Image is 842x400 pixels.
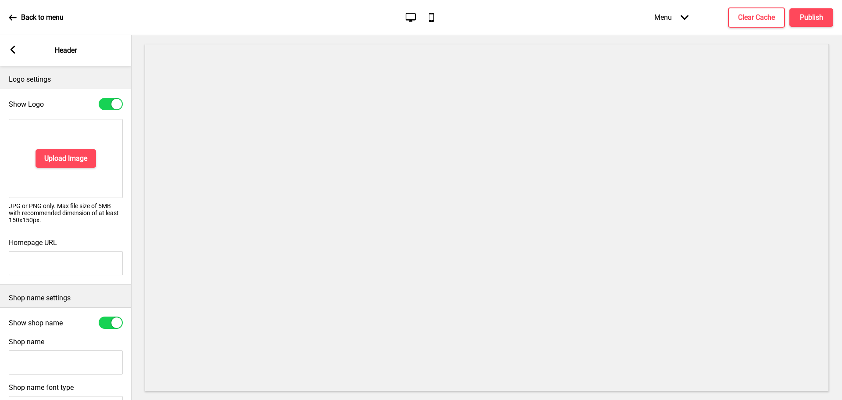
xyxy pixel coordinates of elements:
[55,46,77,55] p: Header
[9,238,57,247] label: Homepage URL
[646,4,697,30] div: Menu
[9,100,44,108] label: Show Logo
[9,293,123,303] p: Shop name settings
[9,202,123,223] p: JPG or PNG only. Max file size of 5MB with recommended dimension of at least 150x150px.
[738,13,775,22] h4: Clear Cache
[728,7,785,28] button: Clear Cache
[44,154,87,163] h4: Upload Image
[9,338,44,346] label: Shop name
[9,75,123,84] p: Logo settings
[21,13,64,22] p: Back to menu
[9,383,123,392] label: Shop name font type
[36,149,96,168] button: Upload Image
[789,8,833,27] button: Publish
[9,6,64,29] a: Back to menu
[9,319,63,327] label: Show shop name
[800,13,823,22] h4: Publish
